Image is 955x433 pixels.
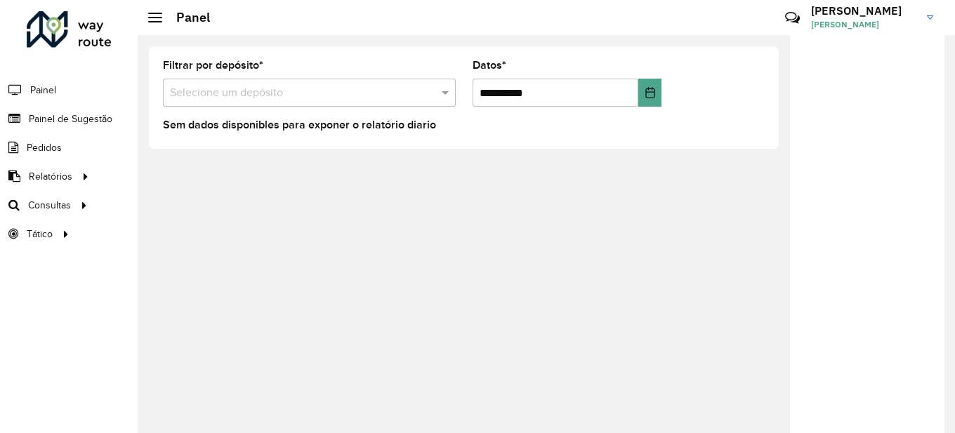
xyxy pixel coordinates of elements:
[30,85,56,95] font: Painel
[777,3,808,33] a: Contacto rápido
[811,19,879,29] font: [PERSON_NAME]
[29,171,72,182] font: Relatórios
[29,114,112,124] font: Painel de Sugestão
[811,4,902,18] font: [PERSON_NAME]
[28,200,71,211] font: Consultas
[27,229,53,239] font: Tático
[163,119,436,131] font: Sem dados disponibles para exponer o relatório diario
[473,59,502,71] font: Datos
[163,59,259,71] font: Filtrar por depósito
[638,79,661,107] button: Elija fecha
[27,142,62,153] font: Pedidos
[176,9,210,25] font: Panel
